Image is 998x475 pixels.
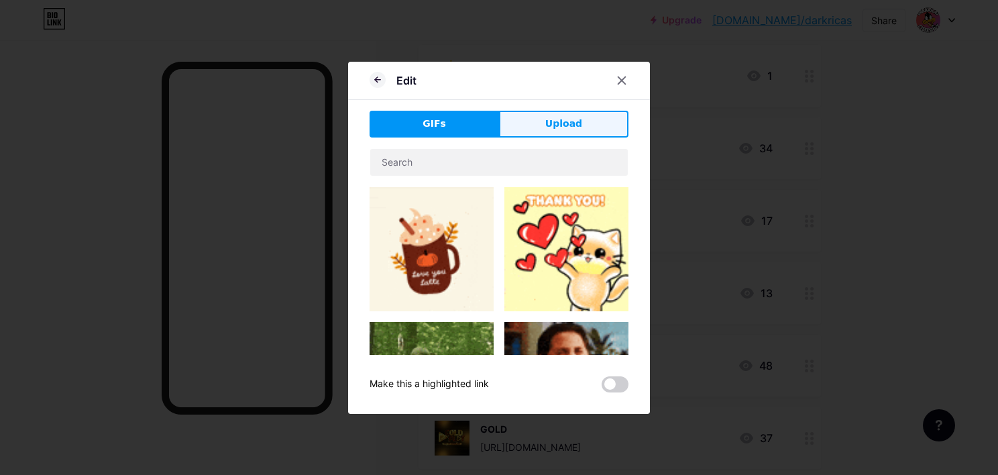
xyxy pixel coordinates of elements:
img: Gihpy [370,322,494,417]
div: Make this a highlighted link [370,376,489,392]
input: Search [370,149,628,176]
span: GIFs [423,117,446,131]
img: Gihpy [504,187,628,311]
img: Gihpy [370,187,494,311]
button: GIFs [370,111,499,138]
div: Edit [396,72,417,89]
button: Upload [499,111,628,138]
span: Upload [545,117,582,131]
